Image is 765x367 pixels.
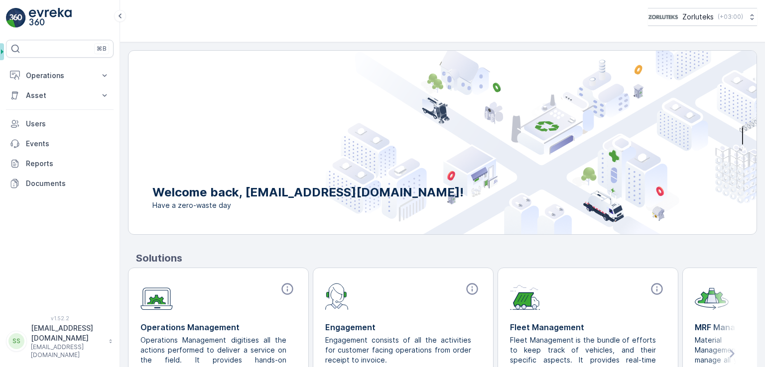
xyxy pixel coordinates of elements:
button: SS[EMAIL_ADDRESS][DOMAIN_NAME][EMAIL_ADDRESS][DOMAIN_NAME] [6,323,114,359]
img: module-icon [695,282,729,310]
a: Events [6,134,114,154]
img: module-icon [140,282,173,310]
a: Reports [6,154,114,174]
p: Welcome back, [EMAIL_ADDRESS][DOMAIN_NAME]! [152,184,464,200]
img: 6-1-9-3_wQBzyll.png [648,11,678,22]
p: Asset [26,91,94,100]
p: Solutions [136,251,757,266]
p: ( +03:00 ) [718,13,743,21]
p: [EMAIL_ADDRESS][DOMAIN_NAME] [31,323,104,343]
p: Operations Management [140,321,296,333]
span: Have a zero-waste day [152,200,464,210]
img: logo [6,8,26,28]
img: module-icon [325,282,349,310]
span: v 1.52.2 [6,315,114,321]
img: city illustration [326,51,757,234]
button: Operations [6,66,114,86]
button: Asset [6,86,114,105]
p: Events [26,139,110,149]
img: logo_light-DOdMpM7g.png [29,8,72,28]
div: SS [8,333,24,349]
p: Operations [26,71,94,81]
p: Engagement consists of all the activities for customer facing operations from order receipt to in... [325,335,473,365]
p: Fleet Management [510,321,666,333]
p: Users [26,119,110,129]
p: Documents [26,179,110,188]
a: Users [6,114,114,134]
img: module-icon [510,282,540,310]
button: Zorluteks(+03:00) [648,8,757,26]
p: Zorluteks [682,12,714,22]
p: [EMAIL_ADDRESS][DOMAIN_NAME] [31,343,104,359]
a: Documents [6,174,114,193]
p: Reports [26,159,110,169]
p: Engagement [325,321,481,333]
p: ⌘B [97,45,107,53]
